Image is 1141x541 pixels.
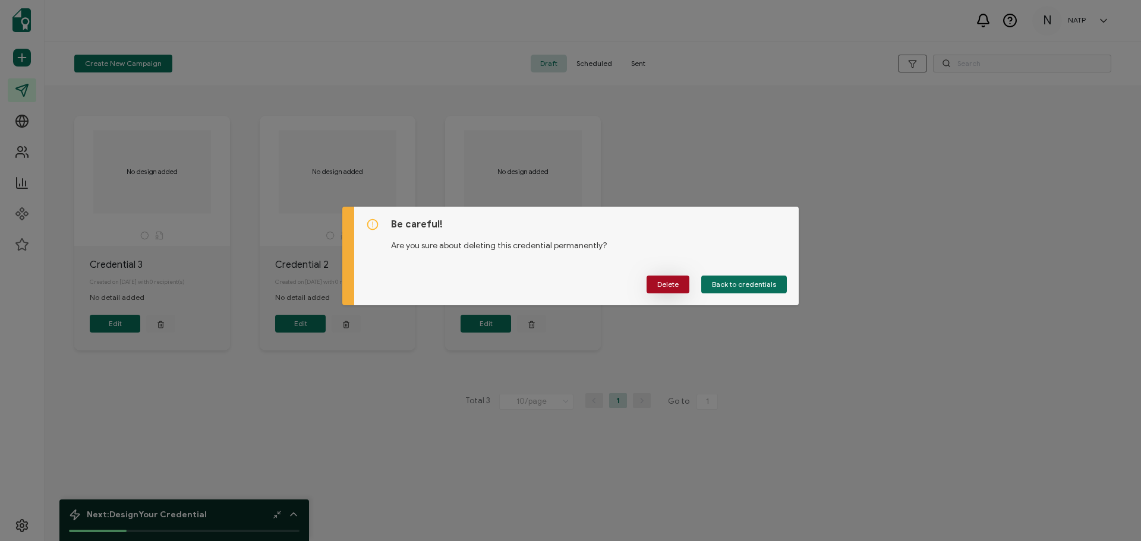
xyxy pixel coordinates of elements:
[391,219,787,230] h5: Be careful!
[391,230,787,252] p: Are you sure about deleting this credential permanently?
[1082,484,1141,541] iframe: Chat Widget
[647,276,689,293] button: Delete
[712,281,776,288] span: Back to credentials
[701,276,787,293] button: Back to credentials
[342,207,799,305] div: dialog
[657,281,679,288] span: Delete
